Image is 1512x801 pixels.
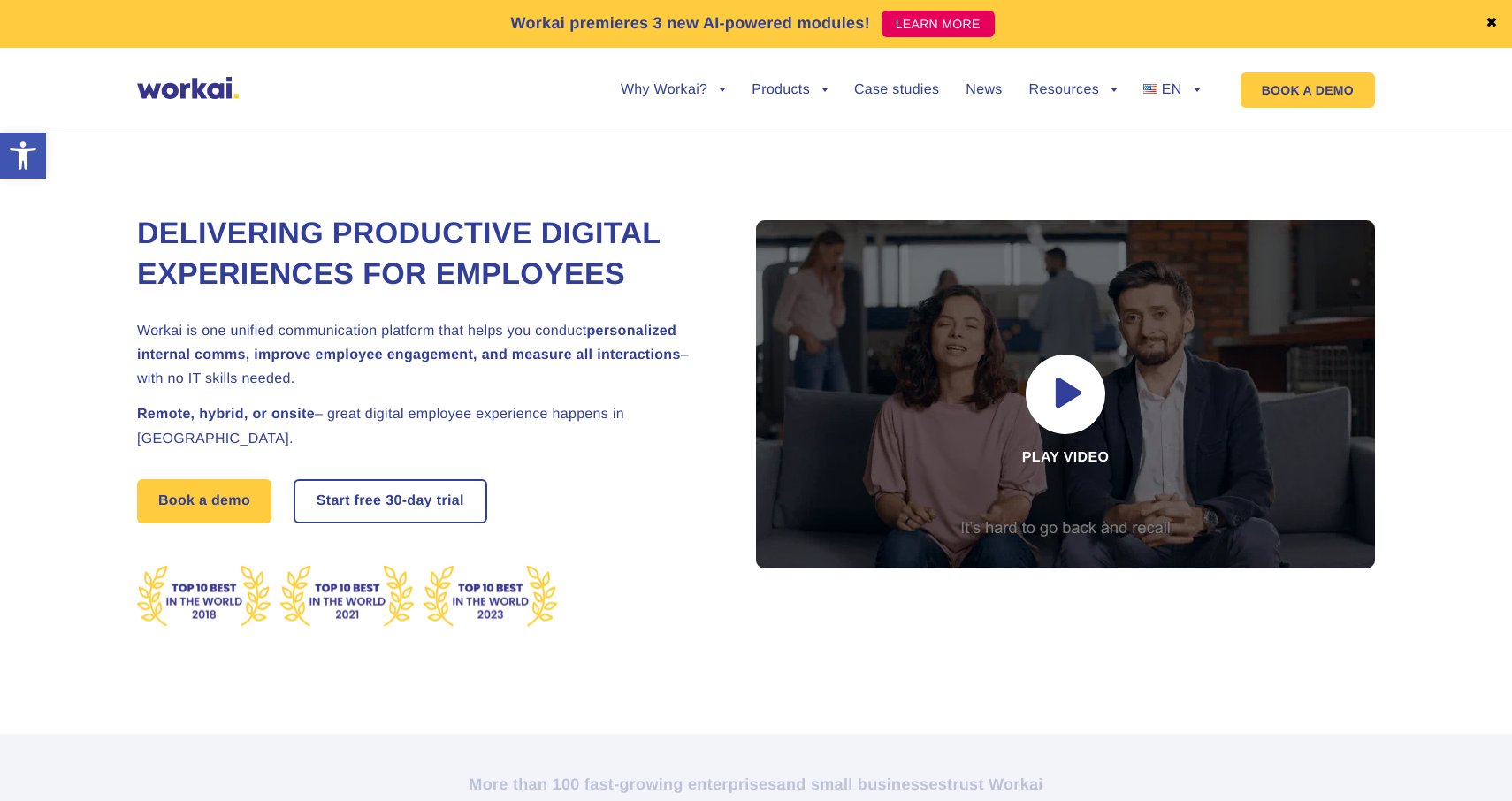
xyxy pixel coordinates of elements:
a: News [966,83,1002,97]
div: Play video [756,220,1375,568]
a: Resources [1029,83,1117,97]
h2: – great digital employee experience happens in [GEOGRAPHIC_DATA]. [137,402,712,450]
a: Products [752,83,828,97]
a: BOOK A DEMO [1241,72,1375,108]
h2: Workai is one unified communication platform that helps you conduct – with no IT skills needed. [137,319,712,392]
i: and small businesses [777,775,947,793]
i: 30-day [386,494,432,508]
h2: More than 100 fast-growing enterprises trust Workai [265,774,1247,795]
p: Workai premieres 3 new AI-powered modules! [510,11,870,35]
a: ✖ [1485,17,1498,31]
a: LEARN MORE [882,11,995,37]
a: Start free30-daytrial [295,481,485,522]
a: Case studies [854,83,939,97]
a: Why Workai? [621,83,725,97]
a: Book a demo [137,479,271,523]
strong: Remote, hybrid, or onsite [137,407,315,422]
h1: Delivering Productive Digital Experiences for Employees [137,214,712,295]
span: EN [1162,82,1182,97]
